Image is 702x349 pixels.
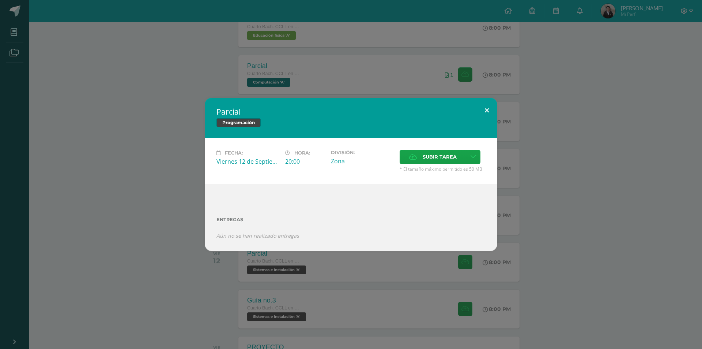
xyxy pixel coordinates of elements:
div: Viernes 12 de Septiembre [216,157,279,166]
div: 20:00 [285,157,325,166]
button: Close (Esc) [476,98,497,123]
h2: Parcial [216,107,486,117]
label: Entregas [216,217,486,222]
span: Programación [216,118,261,127]
span: Fecha: [225,150,243,156]
span: Subir tarea [423,150,457,164]
span: Hora: [294,150,310,156]
span: * El tamaño máximo permitido es 50 MB [400,166,486,172]
i: Aún no se han realizado entregas [216,232,299,239]
div: Zona [331,157,394,165]
label: División: [331,150,394,155]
